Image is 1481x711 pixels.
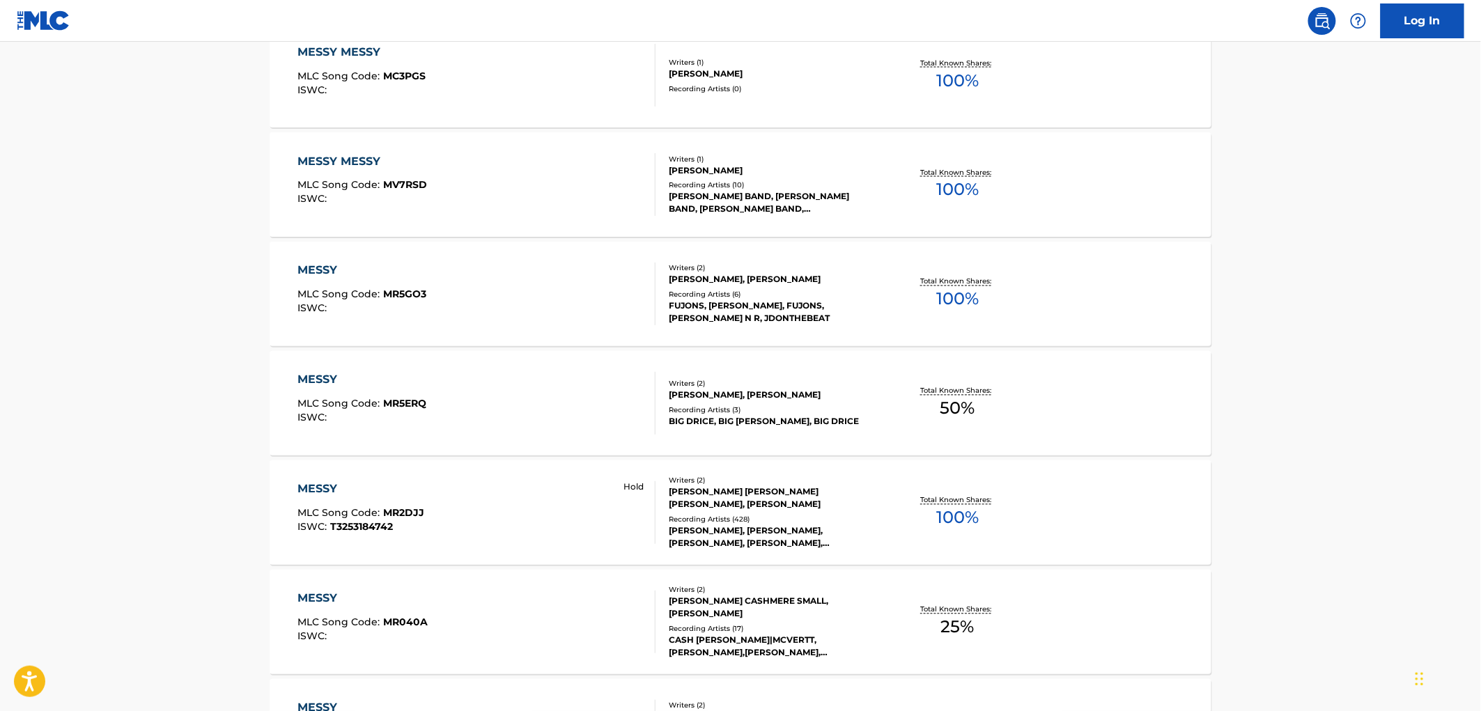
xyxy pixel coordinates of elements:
div: Writers ( 2 ) [669,476,879,486]
span: MV7RSD [384,179,428,192]
div: CASH [PERSON_NAME]|MCVERTT, [PERSON_NAME],[PERSON_NAME], [PERSON_NAME] AND [PERSON_NAME], [PERSON... [669,634,879,659]
a: MESSYMLC Song Code:MR5GO3ISWC:Writers (2)[PERSON_NAME], [PERSON_NAME]Recording Artists (6)FUJONS,... [270,242,1211,346]
div: [PERSON_NAME] [669,68,879,80]
p: Total Known Shares: [920,276,995,287]
span: T3253184742 [331,521,394,533]
span: 100 % [936,68,979,93]
span: MLC Song Code : [298,507,384,519]
div: Writers ( 2 ) [669,701,879,711]
a: MESSYMLC Song Code:MR5ERQISWC:Writers (2)[PERSON_NAME], [PERSON_NAME]Recording Artists (3)BIG DRI... [270,351,1211,455]
img: MLC Logo [17,10,70,31]
div: Writers ( 1 ) [669,57,879,68]
div: MESSY [298,263,427,279]
p: Total Known Shares: [920,604,995,615]
div: BIG DRICE, BIG [PERSON_NAME], BIG DRICE [669,416,879,428]
span: MR5ERQ [384,398,427,410]
div: Recording Artists ( 6 ) [669,290,879,300]
p: Total Known Shares: [920,495,995,506]
span: 100 % [936,178,979,203]
span: 25 % [941,615,975,640]
div: [PERSON_NAME] BAND, [PERSON_NAME] BAND, [PERSON_NAME] BAND, [PERSON_NAME] BAND, [PERSON_NAME] BAND [669,191,879,216]
div: Recording Artists ( 10 ) [669,180,879,191]
span: MLC Song Code : [298,288,384,301]
span: ISWC : [298,521,331,533]
div: Writers ( 2 ) [669,379,879,389]
span: ISWC : [298,412,331,424]
span: ISWC : [298,302,331,315]
div: MESSY MESSY [298,153,428,170]
span: 100 % [936,287,979,312]
p: Total Known Shares: [920,58,995,68]
div: MESSY [298,372,427,389]
div: [PERSON_NAME], [PERSON_NAME] [669,274,879,286]
a: MESSYMLC Song Code:MR040AISWC:Writers (2)[PERSON_NAME] CASHMERE SMALL, [PERSON_NAME]Recording Art... [270,570,1211,674]
div: Recording Artists ( 17 ) [669,624,879,634]
span: MLC Song Code : [298,616,384,629]
a: MESSY MESSYMLC Song Code:MC3PGSISWC:Writers (1)[PERSON_NAME]Recording Artists (0)Total Known Shar... [270,23,1211,127]
img: help [1350,13,1367,29]
div: FUJONS, [PERSON_NAME], FUJONS, [PERSON_NAME] N R, JDONTHEBEAT [669,300,879,325]
div: Drag [1416,658,1424,700]
span: MR2DJJ [384,507,425,519]
div: [PERSON_NAME] CASHMERE SMALL, [PERSON_NAME] [669,595,879,620]
span: ISWC : [298,84,331,96]
span: ISWC : [298,630,331,643]
span: MLC Song Code : [298,179,384,192]
div: [PERSON_NAME] [PERSON_NAME] [PERSON_NAME], [PERSON_NAME] [669,486,879,511]
div: [PERSON_NAME], [PERSON_NAME], [PERSON_NAME], [PERSON_NAME], [PERSON_NAME] [669,525,879,550]
a: Log In [1381,3,1464,38]
div: Recording Artists ( 428 ) [669,515,879,525]
div: [PERSON_NAME] [669,164,879,177]
p: Total Known Shares: [920,167,995,178]
span: MR5GO3 [384,288,427,301]
a: MESSY MESSYMLC Song Code:MV7RSDISWC:Writers (1)[PERSON_NAME]Recording Artists (10)[PERSON_NAME] B... [270,132,1211,237]
div: MESSY [298,481,425,498]
a: Public Search [1308,7,1336,35]
span: MLC Song Code : [298,70,384,82]
div: Writers ( 2 ) [669,585,879,595]
div: Help [1344,7,1372,35]
div: Recording Artists ( 0 ) [669,84,879,94]
span: 50 % [940,396,975,421]
div: MESSY MESSY [298,44,426,61]
iframe: Chat Widget [1411,644,1481,711]
p: Hold [623,481,644,494]
a: MESSYMLC Song Code:MR2DJJISWC:T3253184742 HoldWriters (2)[PERSON_NAME] [PERSON_NAME] [PERSON_NAME... [270,460,1211,565]
div: Recording Artists ( 3 ) [669,405,879,416]
img: search [1314,13,1331,29]
div: [PERSON_NAME], [PERSON_NAME] [669,389,879,402]
p: Total Known Shares: [920,386,995,396]
span: ISWC : [298,193,331,205]
span: MLC Song Code : [298,398,384,410]
span: 100 % [936,506,979,531]
span: MC3PGS [384,70,426,82]
span: MR040A [384,616,428,629]
div: MESSY [298,591,428,607]
div: Writers ( 2 ) [669,263,879,274]
div: Writers ( 1 ) [669,154,879,164]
